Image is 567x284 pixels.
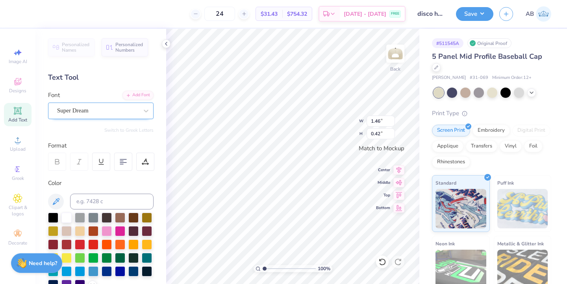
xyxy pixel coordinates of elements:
[390,65,400,73] div: Back
[10,146,26,152] span: Upload
[48,141,154,150] div: Format
[472,125,510,136] div: Embroidery
[435,179,456,187] span: Standard
[432,140,463,152] div: Applique
[435,189,486,228] img: Standard
[318,265,330,272] span: 100 %
[524,140,543,152] div: Foil
[62,42,90,53] span: Personalized Names
[466,140,497,152] div: Transfers
[432,52,542,61] span: 5 Panel Mid Profile Baseball Cap
[500,140,522,152] div: Vinyl
[456,7,493,21] button: Save
[435,239,455,248] span: Neon Ink
[497,179,514,187] span: Puff Ink
[376,205,390,211] span: Bottom
[9,58,27,65] span: Image AI
[512,125,550,136] div: Digital Print
[492,75,532,81] span: Minimum Order: 12 +
[387,46,403,62] img: Back
[204,7,235,21] input: – –
[432,125,470,136] div: Screen Print
[391,11,399,17] span: FREE
[432,156,470,168] div: Rhinestones
[376,167,390,173] span: Center
[8,117,27,123] span: Add Text
[9,88,26,94] span: Designs
[8,240,27,246] span: Decorate
[48,72,154,83] div: Text Tool
[467,38,511,48] div: Original Proof
[4,204,31,217] span: Clipart & logos
[432,109,551,118] div: Print Type
[526,6,551,22] a: AB
[70,194,154,209] input: e.g. 7428 c
[376,192,390,198] span: Top
[287,10,307,18] span: $754.32
[497,239,544,248] span: Metallic & Glitter Ink
[470,75,488,81] span: # 31-069
[12,175,24,181] span: Greek
[48,179,154,188] div: Color
[411,6,450,22] input: Untitled Design
[432,75,466,81] span: [PERSON_NAME]
[104,127,154,133] button: Switch to Greek Letters
[48,91,60,100] label: Font
[526,9,534,19] span: AB
[432,38,463,48] div: # 511545A
[115,42,143,53] span: Personalized Numbers
[122,91,154,100] div: Add Font
[536,6,551,22] img: Amanda Barasa
[344,10,386,18] span: [DATE] - [DATE]
[261,10,278,18] span: $31.43
[497,189,548,228] img: Puff Ink
[376,180,390,185] span: Middle
[29,260,57,267] strong: Need help?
